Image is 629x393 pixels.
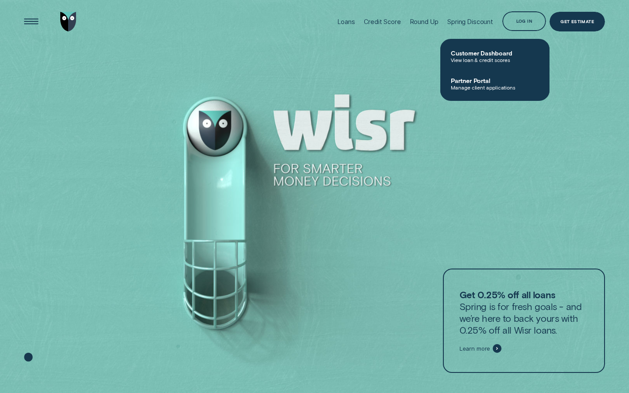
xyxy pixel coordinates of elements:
a: Customer DashboardView loan & credit scores [440,42,550,70]
span: Manage client applications [451,84,539,90]
img: Wisr [60,12,76,31]
div: Spring Discount [447,18,493,25]
span: Learn more [460,345,491,352]
button: Log in [502,11,546,31]
div: Loans [338,18,355,25]
span: View loan & credit scores [451,57,539,63]
a: Get Estimate [550,12,605,31]
p: Spring is for fresh goals - and we’re here to back yours with 0.25% off all Wisr loans. [460,289,589,336]
div: Round Up [410,18,439,25]
div: Credit Score [364,18,401,25]
a: Get 0.25% off all loansSpring is for fresh goals - and we’re here to back yours with 0.25% off al... [443,269,605,372]
strong: Get 0.25% off all loans [460,289,556,300]
a: Partner PortalManage client applications [440,70,550,97]
span: Partner Portal [451,77,539,84]
button: Open Menu [21,12,41,31]
span: Customer Dashboard [451,49,539,57]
